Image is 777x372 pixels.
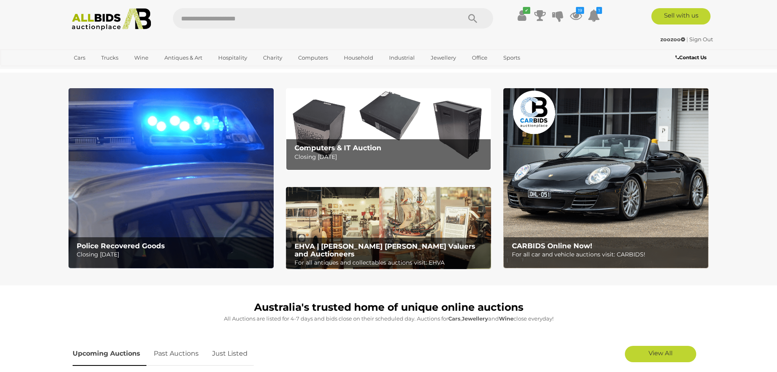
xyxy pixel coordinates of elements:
a: zoozoo [660,36,686,42]
p: Closing [DATE] [77,249,269,260]
b: EHVA | [PERSON_NAME] [PERSON_NAME] Valuers and Auctioneers [294,242,475,258]
b: CARBIDS Online Now! [512,242,592,250]
a: Past Auctions [148,342,205,366]
a: Trucks [96,51,124,65]
img: Allbids.com.au [67,8,156,31]
span: View All [649,349,673,357]
a: ✔ [516,8,528,23]
a: Wine [129,51,154,65]
a: Jewellery [425,51,461,65]
strong: zoozoo [660,36,685,42]
p: All Auctions are listed for 4-7 days and bids close on their scheduled day. Auctions for , and cl... [73,314,705,323]
a: [GEOGRAPHIC_DATA] [69,65,137,78]
a: Contact Us [675,53,708,62]
strong: Wine [499,315,514,322]
a: Sports [498,51,525,65]
a: 1 [588,8,600,23]
a: Police Recovered Goods Police Recovered Goods Closing [DATE] [69,88,274,268]
b: Contact Us [675,54,706,60]
a: Sign Out [689,36,713,42]
h1: Australia's trusted home of unique online auctions [73,302,705,313]
p: For all antiques and collectables auctions visit: EHVA [294,258,487,268]
img: EHVA | Evans Hastings Valuers and Auctioneers [286,187,491,270]
a: Cars [69,51,91,65]
a: Office [467,51,493,65]
img: CARBIDS Online Now! [503,88,708,268]
a: Upcoming Auctions [73,342,146,366]
img: Police Recovered Goods [69,88,274,268]
a: Industrial [384,51,420,65]
i: ✔ [523,7,530,14]
button: Search [452,8,493,29]
strong: Cars [448,315,460,322]
span: | [686,36,688,42]
a: Computers [293,51,333,65]
b: Police Recovered Goods [77,242,165,250]
strong: Jewellery [462,315,488,322]
i: 1 [596,7,602,14]
a: EHVA | Evans Hastings Valuers and Auctioneers EHVA | [PERSON_NAME] [PERSON_NAME] Valuers and Auct... [286,187,491,270]
a: Just Listed [206,342,254,366]
a: Antiques & Art [159,51,208,65]
a: CARBIDS Online Now! CARBIDS Online Now! For all car and vehicle auctions visit: CARBIDS! [503,88,708,268]
p: For all car and vehicle auctions visit: CARBIDS! [512,249,704,260]
i: 19 [576,7,584,14]
a: Computers & IT Auction Computers & IT Auction Closing [DATE] [286,88,491,170]
b: Computers & IT Auction [294,144,381,152]
a: Household [339,51,379,65]
a: 19 [570,8,582,23]
a: Hospitality [213,51,252,65]
img: Computers & IT Auction [286,88,491,170]
a: Charity [258,51,288,65]
p: Closing [DATE] [294,152,487,162]
a: Sell with us [651,8,711,25]
a: View All [625,346,696,362]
